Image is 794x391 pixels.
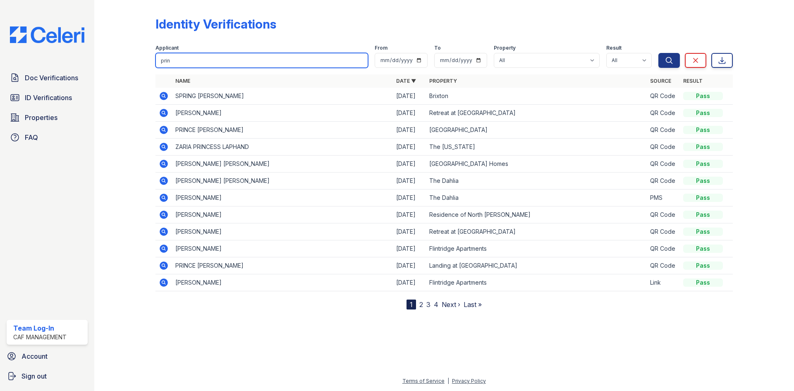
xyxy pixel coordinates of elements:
td: [PERSON_NAME] [172,105,393,122]
td: [DATE] [393,257,426,274]
td: QR Code [647,223,680,240]
div: 1 [407,300,416,309]
td: QR Code [647,122,680,139]
td: [PERSON_NAME] [PERSON_NAME] [172,156,393,173]
div: Pass [683,194,723,202]
input: Search by name or phone number [155,53,368,68]
td: Flintridge Apartments [426,240,647,257]
div: Pass [683,92,723,100]
div: Pass [683,143,723,151]
td: [DATE] [393,139,426,156]
td: QR Code [647,139,680,156]
div: Pass [683,160,723,168]
td: Retreat at [GEOGRAPHIC_DATA] [426,223,647,240]
div: Pass [683,126,723,134]
span: ID Verifications [25,93,72,103]
div: Pass [683,278,723,287]
td: The [US_STATE] [426,139,647,156]
a: Date ▼ [396,78,416,84]
div: Identity Verifications [155,17,276,31]
a: Properties [7,109,88,126]
td: [DATE] [393,173,426,190]
td: [PERSON_NAME] [172,223,393,240]
a: Account [3,348,91,365]
div: | [447,378,449,384]
div: CAF Management [13,333,67,341]
td: [DATE] [393,240,426,257]
td: [PERSON_NAME] [172,190,393,206]
a: ID Verifications [7,89,88,106]
a: Source [650,78,671,84]
span: Properties [25,113,57,122]
td: [DATE] [393,156,426,173]
span: Account [22,351,48,361]
td: [PERSON_NAME] [172,240,393,257]
div: Pass [683,245,723,253]
img: CE_Logo_Blue-a8612792a0a2168367f1c8372b55b34899dd931a85d93a1a3d3e32e68fde9ad4.png [3,26,91,43]
label: Property [494,45,516,51]
td: Landing at [GEOGRAPHIC_DATA] [426,257,647,274]
td: [DATE] [393,206,426,223]
a: 2 [419,300,423,309]
td: QR Code [647,173,680,190]
div: Pass [683,109,723,117]
td: [GEOGRAPHIC_DATA] [426,122,647,139]
a: Sign out [3,368,91,384]
div: Pass [683,211,723,219]
td: [DATE] [393,274,426,291]
div: Pass [683,261,723,270]
a: Property [429,78,457,84]
a: FAQ [7,129,88,146]
a: Terms of Service [402,378,445,384]
td: [DATE] [393,88,426,105]
td: Link [647,274,680,291]
td: PRINCE [PERSON_NAME] [172,122,393,139]
td: The Dahlia [426,190,647,206]
td: QR Code [647,206,680,223]
td: QR Code [647,88,680,105]
td: QR Code [647,156,680,173]
td: QR Code [647,240,680,257]
td: [DATE] [393,122,426,139]
td: ZARIA PRINCESS LAPHAND [172,139,393,156]
td: [GEOGRAPHIC_DATA] Homes [426,156,647,173]
td: PRINCE [PERSON_NAME] [172,257,393,274]
td: QR Code [647,257,680,274]
a: 3 [426,300,430,309]
td: [DATE] [393,190,426,206]
td: The Dahlia [426,173,647,190]
td: Flintridge Apartments [426,274,647,291]
td: [DATE] [393,223,426,240]
span: Doc Verifications [25,73,78,83]
td: Brixton [426,88,647,105]
label: Result [606,45,622,51]
a: Name [175,78,190,84]
td: [PERSON_NAME] [172,206,393,223]
div: Team Log-In [13,323,67,333]
td: [DATE] [393,105,426,122]
td: [PERSON_NAME] [172,274,393,291]
span: Sign out [22,371,47,381]
label: From [375,45,387,51]
a: Doc Verifications [7,70,88,86]
label: To [434,45,441,51]
td: QR Code [647,105,680,122]
a: Result [683,78,703,84]
td: [PERSON_NAME] [PERSON_NAME] [172,173,393,190]
label: Applicant [155,45,179,51]
td: SPRING [PERSON_NAME] [172,88,393,105]
a: Privacy Policy [452,378,486,384]
a: 4 [434,300,438,309]
td: PMS [647,190,680,206]
td: Residence of North [PERSON_NAME] [426,206,647,223]
td: Retreat at [GEOGRAPHIC_DATA] [426,105,647,122]
span: FAQ [25,132,38,142]
div: Pass [683,177,723,185]
a: Last » [464,300,482,309]
div: Pass [683,228,723,236]
a: Next › [442,300,460,309]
